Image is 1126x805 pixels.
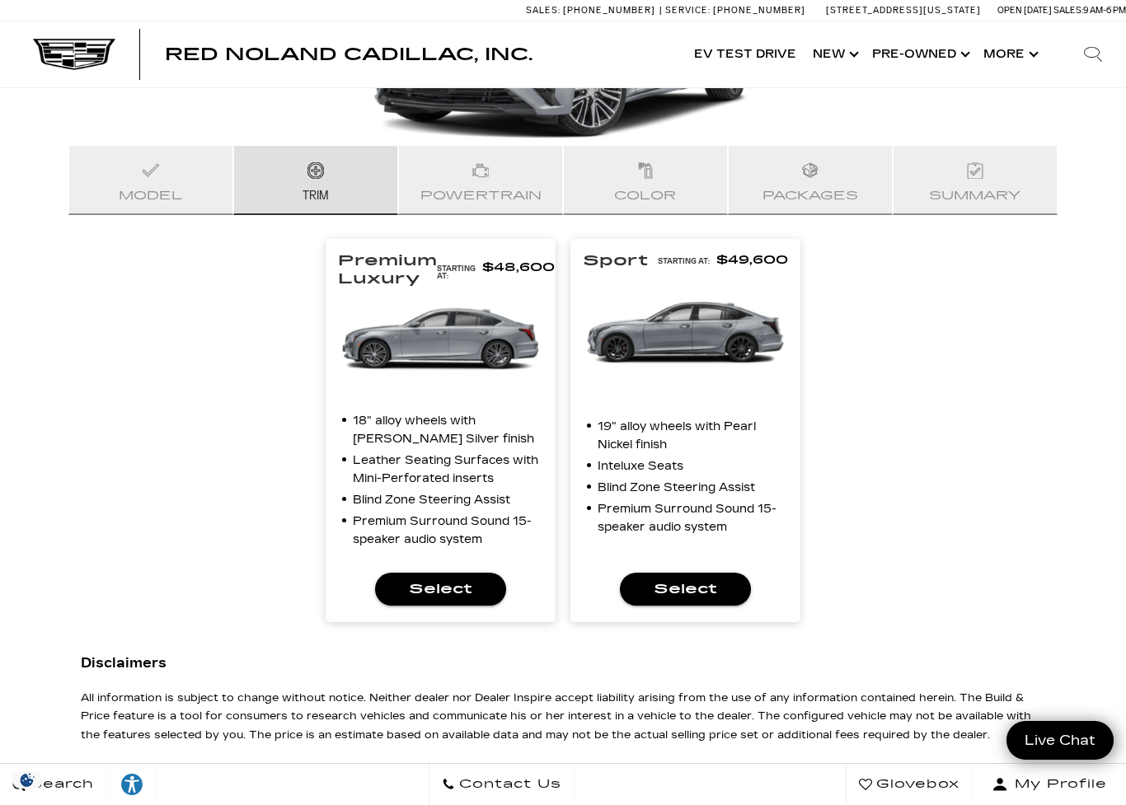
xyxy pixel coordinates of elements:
[975,21,1044,87] button: More
[620,573,751,606] button: Select
[338,263,543,417] img: thumbnail
[398,145,563,215] button: Powertrain
[165,44,533,64] span: Red Noland Cadillac, Inc.
[563,145,728,215] button: Color
[1016,731,1104,750] span: Live Chat
[893,145,1058,215] button: Summary
[455,773,561,796] span: Contact Us
[1060,21,1126,87] div: Search
[26,773,94,796] span: Search
[659,6,809,15] a: Service: [PHONE_NUMBER]
[165,46,533,63] a: Red Noland Cadillac, Inc.
[846,764,973,805] a: Glovebox
[353,514,532,546] span: Premium Surround Sound 15-speaker audio system
[686,21,805,87] a: EV Test Drive
[107,772,157,797] div: Explore your accessibility options
[482,260,555,274] span: $48,600
[375,573,506,606] button: Select
[598,480,755,494] span: Blind Zone Steering Assist
[872,773,959,796] span: Glovebox
[598,459,683,473] span: Inteluxe Seats
[583,251,648,269] span: Sport
[614,179,676,203] span: Color
[716,253,788,267] span: $49,600
[526,5,561,16] span: Sales:
[526,6,659,15] a: Sales: [PHONE_NUMBER]
[1008,773,1107,796] span: My Profile
[598,419,756,452] span: 19" alloy wheels with Pearl Nickel finish
[353,414,534,446] span: 18" alloy wheels with [PERSON_NAME] Silver finish
[973,764,1126,805] button: Open user profile menu
[1053,5,1083,16] span: Sales:
[1006,721,1114,760] a: Live Chat
[563,5,655,16] span: [PHONE_NUMBER]
[107,764,157,805] a: Explore your accessibility options
[353,453,538,485] span: Leather Seating Surfaces with Mini-Perforated inserts
[119,179,183,203] span: Model
[338,251,437,288] span: Premium Luxury
[233,145,398,215] button: Trim
[388,578,493,601] span: Select
[303,179,329,203] span: Trim
[353,493,510,507] span: Blind Zone Steering Assist
[33,39,115,70] img: Cadillac Dark Logo with Cadillac White Text
[8,771,46,789] section: Click to Open Cookie Consent Modal
[420,179,542,203] span: Powertrain
[68,145,233,215] button: Model
[665,5,711,16] span: Service:
[929,179,1020,203] span: Summary
[728,145,893,215] button: Packages
[864,21,975,87] a: Pre-Owned
[713,5,805,16] span: [PHONE_NUMBER]
[429,764,575,805] a: Contact Us
[598,502,776,534] span: Premium Surround Sound 15-speaker audio system
[81,654,1044,672] span: Disclaimers
[8,771,46,789] img: Opt-Out Icon
[805,21,864,87] a: New
[997,5,1052,16] span: Open [DATE]
[583,257,788,411] img: thumbnail
[762,179,858,203] span: Packages
[81,689,1044,743] div: All information is subject to change without notice. Neither dealer nor Dealer Inspire accept lia...
[633,578,738,601] span: Select
[1083,5,1126,16] span: 9 AM-6 PM
[826,5,981,16] a: [STREET_ADDRESS][US_STATE]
